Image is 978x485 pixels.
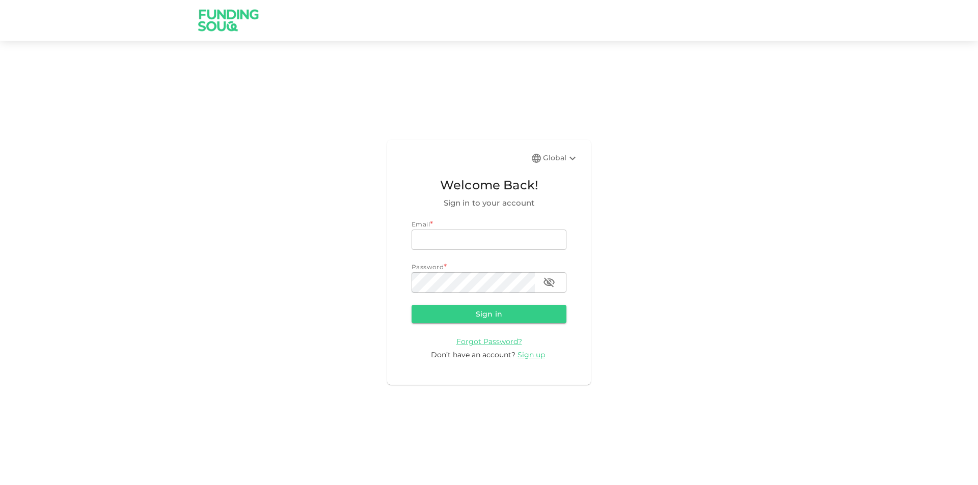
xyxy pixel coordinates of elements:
[456,336,522,346] a: Forgot Password?
[412,220,430,228] span: Email
[412,176,566,195] span: Welcome Back!
[412,197,566,209] span: Sign in to your account
[543,152,579,164] div: Global
[412,263,444,271] span: Password
[518,350,545,359] span: Sign up
[412,230,566,250] input: email
[412,305,566,323] button: Sign in
[431,350,515,359] span: Don’t have an account?
[412,272,535,293] input: password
